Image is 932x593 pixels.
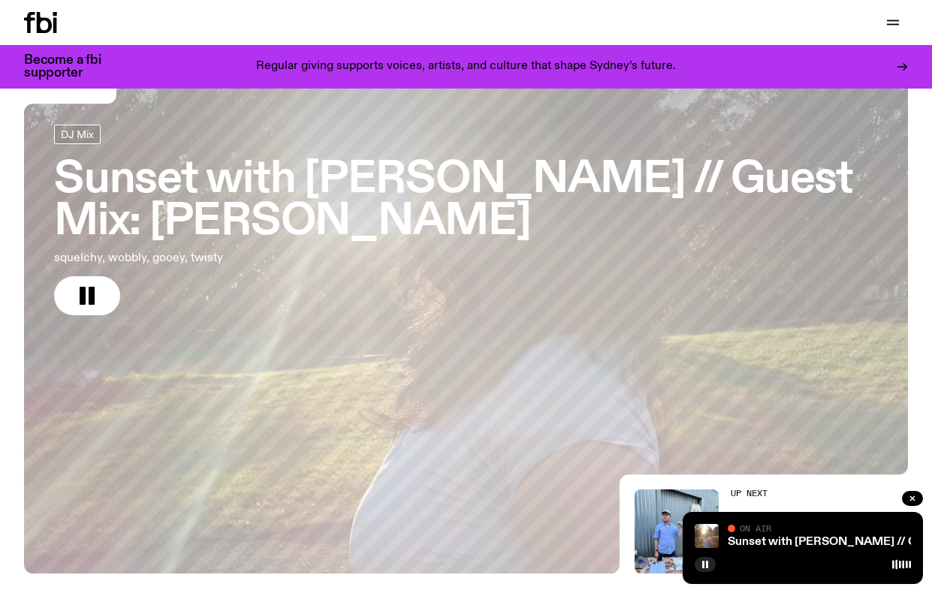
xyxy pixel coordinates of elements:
a: DJ Mix [54,125,101,144]
span: On Air [740,523,771,533]
a: Sunset with [PERSON_NAME] // Guest Mix: [PERSON_NAME]squelchy, wobbly, gooey, twisty [54,125,878,315]
h2: Up Next [731,489,908,498]
span: DJ Mix [61,128,94,140]
p: squelchy, wobbly, gooey, twisty [54,249,439,267]
p: Regular giving supports voices, artists, and culture that shape Sydney’s future. [256,60,676,74]
span: On Air [50,75,99,89]
h3: Become a fbi supporter [24,54,120,80]
h3: Sunset with [PERSON_NAME] // Guest Mix: [PERSON_NAME] [54,159,878,243]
